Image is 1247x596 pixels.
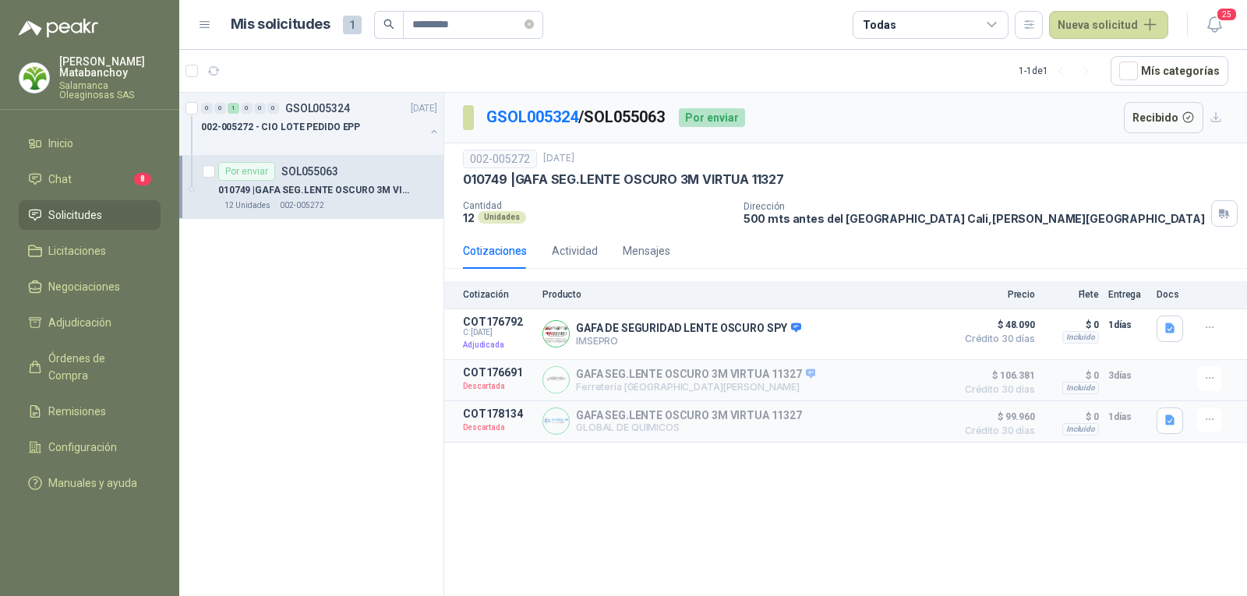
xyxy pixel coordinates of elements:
span: Adjudicación [48,314,111,331]
img: Company Logo [543,367,569,393]
p: 12 [463,211,475,224]
div: Mensajes [623,242,670,259]
p: 010749 | GAFA SEG.LENTE OSCURO 3M VIRTUA 11327 [218,183,412,198]
span: C: [DATE] [463,328,533,337]
div: 1 [228,103,239,114]
p: COT178134 [463,407,533,420]
div: 0 [254,103,266,114]
div: Incluido [1062,331,1099,344]
p: Entrega [1108,289,1147,300]
a: Órdenes de Compra [19,344,161,390]
p: $ 0 [1044,366,1099,385]
a: Configuración [19,432,161,462]
p: / SOL055063 [486,105,666,129]
a: Licitaciones [19,236,161,266]
p: Adjudicada [463,337,533,353]
div: 1 - 1 de 1 [1019,58,1098,83]
p: GAFA DE SEGURIDAD LENTE OSCURO SPY [576,322,801,336]
span: close-circle [525,19,534,29]
a: 0 0 1 0 0 0 GSOL005324[DATE] 002-005272 - CIO LOTE PEDIDO EPP [201,99,440,149]
span: Chat [48,171,72,188]
div: Incluido [1062,423,1099,436]
p: $ 0 [1044,316,1099,334]
a: Manuales y ayuda [19,468,161,498]
p: 500 mts antes del [GEOGRAPHIC_DATA] Cali , [PERSON_NAME][GEOGRAPHIC_DATA] [744,212,1205,225]
div: 0 [201,103,213,114]
p: Salamanca Oleaginosas SAS [59,81,161,100]
p: IMSEPRO [576,335,801,347]
a: Inicio [19,129,161,158]
span: Crédito 30 días [957,385,1035,394]
p: 1 días [1108,407,1147,426]
div: 002-005272 [463,150,537,168]
div: Cotizaciones [463,242,527,259]
img: Company Logo [19,63,49,93]
p: SOL055063 [281,166,338,177]
p: 010749 | GAFA SEG.LENTE OSCURO 3M VIRTUA 11327 [463,171,784,188]
div: 0 [214,103,226,114]
img: Company Logo [543,321,569,347]
a: Chat8 [19,164,161,194]
span: Negociaciones [48,278,120,295]
p: 3 días [1108,366,1147,385]
h1: Mis solicitudes [231,13,330,36]
button: 25 [1200,11,1228,39]
span: Órdenes de Compra [48,350,146,384]
span: Configuración [48,439,117,456]
div: Incluido [1062,382,1099,394]
p: GLOBAL DE QUIMICOS [576,421,802,433]
span: 25 [1216,7,1238,22]
a: Remisiones [19,397,161,426]
span: Manuales y ayuda [48,474,137,492]
button: Nueva solicitud [1049,11,1168,39]
p: Producto [542,289,948,300]
span: Remisiones [48,403,106,420]
span: $ 106.381 [957,366,1035,385]
a: Negociaciones [19,272,161,302]
span: Crédito 30 días [957,426,1035,436]
p: 1 días [1108,316,1147,334]
p: Ferretería [GEOGRAPHIC_DATA][PERSON_NAME] [576,381,815,393]
p: Flete [1044,289,1099,300]
span: close-circle [525,17,534,32]
span: Solicitudes [48,206,102,224]
span: $ 48.090 [957,316,1035,334]
a: Por enviarSOL055063010749 |GAFA SEG.LENTE OSCURO 3M VIRTUA 1132712 Unidades002-005272 [179,156,443,219]
p: Precio [957,289,1035,300]
span: search [383,19,394,30]
div: 12 Unidades [218,199,277,212]
div: Actividad [552,242,598,259]
div: Todas [863,16,896,34]
div: Por enviar [218,162,275,181]
p: COT176691 [463,366,533,379]
img: Logo peakr [19,19,98,37]
p: Descartada [463,379,533,394]
p: [DATE] [543,151,574,166]
span: Crédito 30 días [957,334,1035,344]
p: COT176792 [463,316,533,328]
div: 0 [267,103,279,114]
span: $ 99.960 [957,407,1035,426]
p: Dirección [744,201,1205,212]
span: 1 [343,16,362,34]
span: Licitaciones [48,242,106,259]
p: Descartada [463,420,533,436]
button: Mís categorías [1111,56,1228,86]
span: Inicio [48,135,73,152]
a: Solicitudes [19,200,161,230]
a: Adjudicación [19,308,161,337]
p: 002-005272 [280,199,324,212]
p: Cotización [463,289,533,300]
p: 002-005272 - CIO LOTE PEDIDO EPP [201,120,360,135]
p: $ 0 [1044,407,1099,426]
p: [PERSON_NAME] Matabanchoy [59,56,161,78]
div: Por enviar [679,108,745,127]
button: Recibido [1124,102,1204,133]
p: GSOL005324 [285,103,350,114]
span: 8 [134,173,151,185]
p: GAFA SEG.LENTE OSCURO 3M VIRTUA 11327 [576,409,802,421]
p: [DATE] [411,101,437,116]
a: GSOL005324 [486,108,578,126]
div: Unidades [478,211,526,224]
p: Cantidad [463,200,731,211]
